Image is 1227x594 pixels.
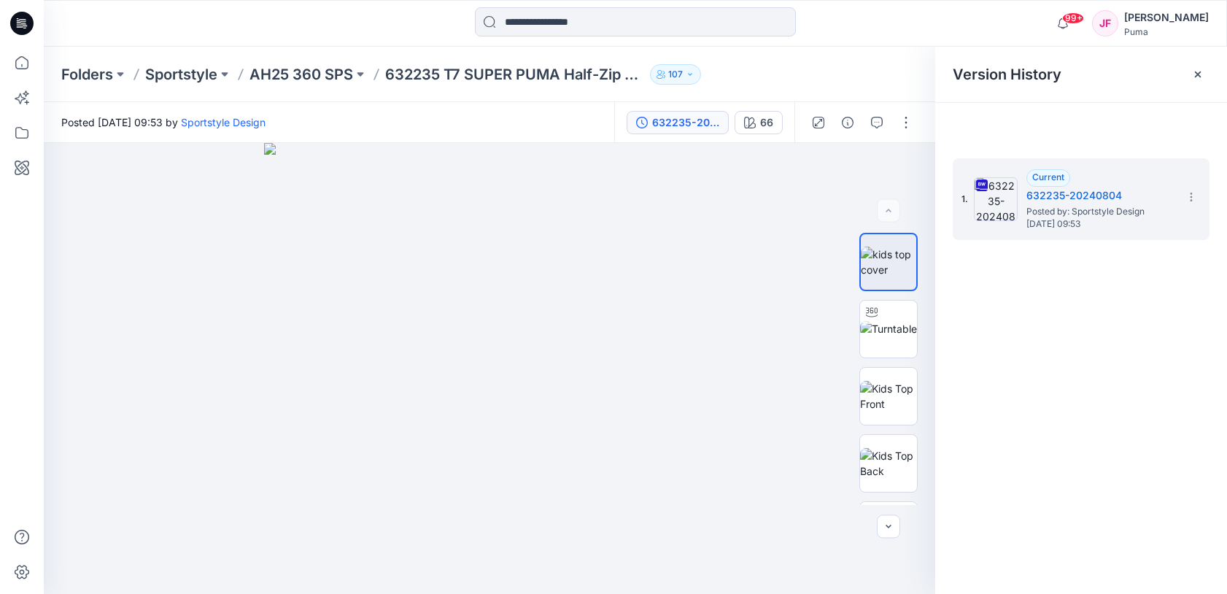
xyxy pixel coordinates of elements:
[61,64,113,85] a: Folders
[860,448,917,479] img: Kids Top Back
[1192,69,1204,80] button: Close
[860,381,917,412] img: Kids Top Front
[1026,204,1172,219] span: Posted by: Sportstyle Design
[760,115,773,131] div: 66
[627,111,729,134] button: 632235-20240804
[1026,219,1172,229] span: [DATE] 09:53
[1124,9,1209,26] div: [PERSON_NAME]
[974,177,1018,221] img: 632235-20240804
[145,64,217,85] a: Sportstyle
[953,66,1061,83] span: Version History
[861,247,916,277] img: kids top cover
[668,66,683,82] p: 107
[264,143,715,594] img: eyJhbGciOiJIUzI1NiIsImtpZCI6IjAiLCJzbHQiOiJzZXMiLCJ0eXAiOiJKV1QifQ.eyJkYXRhIjp7InR5cGUiOiJzdG9yYW...
[385,64,644,85] p: 632235 T7 SUPER PUMA Half-Zip Crew TR B
[1062,12,1084,24] span: 99+
[249,64,353,85] a: AH25 360 SPS
[860,321,917,336] img: Turntable
[836,111,859,134] button: Details
[650,64,701,85] button: 107
[181,116,266,128] a: Sportstyle Design
[1124,26,1209,37] div: Puma
[1092,10,1118,36] div: JF
[961,193,968,206] span: 1.
[1032,171,1064,182] span: Current
[1026,187,1172,204] h5: 632235-20240804
[652,115,719,131] div: 632235-20240804
[735,111,783,134] button: 66
[61,115,266,130] span: Posted [DATE] 09:53 by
